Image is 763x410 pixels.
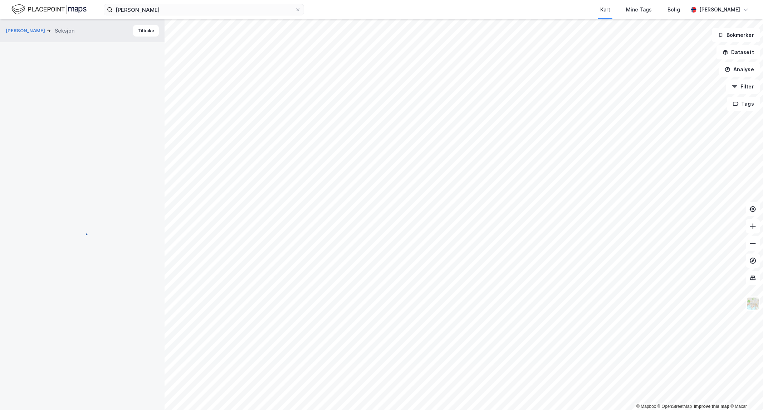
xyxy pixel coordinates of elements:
[727,376,763,410] iframe: Chat Widget
[699,5,740,14] div: [PERSON_NAME]
[600,5,610,14] div: Kart
[746,297,760,310] img: Z
[133,25,159,37] button: Tilbake
[719,62,760,77] button: Analyse
[667,5,680,14] div: Bolig
[712,28,760,42] button: Bokmerker
[626,5,652,14] div: Mine Tags
[55,26,74,35] div: Seksjon
[636,404,656,409] a: Mapbox
[11,3,87,16] img: logo.f888ab2527a4732fd821a326f86c7f29.svg
[6,27,47,34] button: [PERSON_NAME]
[657,404,692,409] a: OpenStreetMap
[726,79,760,94] button: Filter
[694,404,729,409] a: Improve this map
[77,228,88,239] img: spinner.a6d8c91a73a9ac5275cf975e30b51cfb.svg
[727,376,763,410] div: Kontrollprogram for chat
[113,4,295,15] input: Søk på adresse, matrikkel, gårdeiere, leietakere eller personer
[727,97,760,111] button: Tags
[716,45,760,59] button: Datasett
